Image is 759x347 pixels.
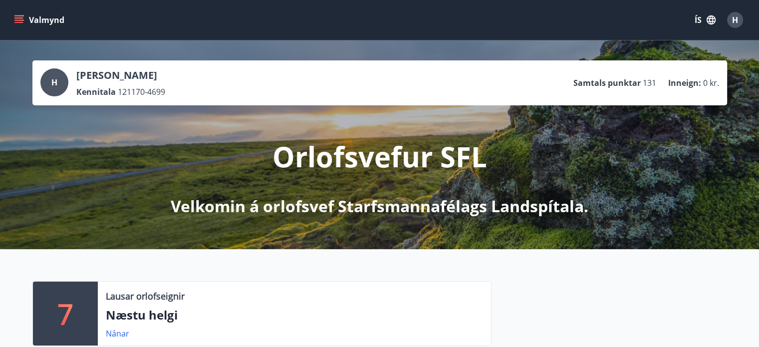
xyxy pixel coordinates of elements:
[106,307,483,324] p: Næstu helgi
[171,195,588,217] p: Velkomin á orlofsvef Starfsmannafélags Landspítala.
[643,77,656,88] span: 131
[573,77,641,88] p: Samtals punktar
[106,328,129,339] a: Nánar
[57,295,73,333] p: 7
[272,137,487,175] p: Orlofsvefur SFL
[689,11,721,29] button: ÍS
[118,86,165,97] span: 121170-4699
[106,290,185,303] p: Lausar orlofseignir
[723,8,747,32] button: H
[12,11,68,29] button: menu
[668,77,701,88] p: Inneign :
[76,68,165,82] p: [PERSON_NAME]
[76,86,116,97] p: Kennitala
[51,77,57,88] span: H
[703,77,719,88] span: 0 kr.
[732,14,738,25] span: H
